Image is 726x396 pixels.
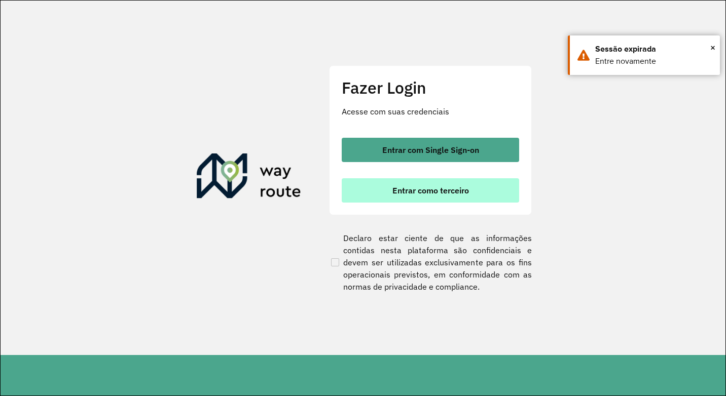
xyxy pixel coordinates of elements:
label: Declaro estar ciente de que as informações contidas nesta plataforma são confidenciais e devem se... [329,232,532,293]
button: button [342,178,519,203]
span: Entrar com Single Sign-on [382,146,479,154]
span: × [710,40,715,55]
div: Sessão expirada [595,43,712,55]
button: button [342,138,519,162]
img: Roteirizador AmbevTech [197,153,301,202]
button: Close [710,40,715,55]
div: Entre novamente [595,55,712,67]
p: Acesse com suas credenciais [342,105,519,117]
span: Entrar como terceiro [392,186,469,194]
h2: Fazer Login [342,78,519,97]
